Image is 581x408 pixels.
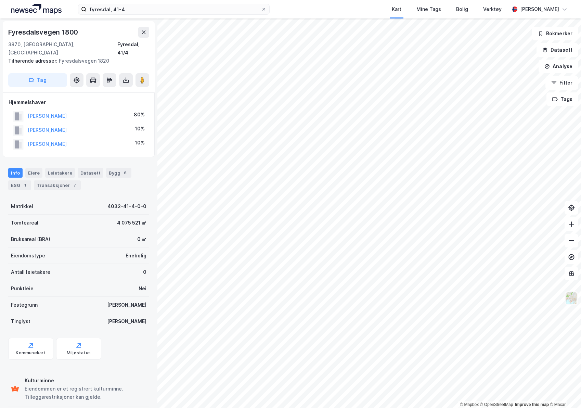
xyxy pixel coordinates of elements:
[546,92,578,106] button: Tags
[135,139,145,147] div: 10%
[25,377,146,385] div: Kulturminne
[8,168,23,178] div: Info
[16,350,46,356] div: Kommunekart
[11,284,34,293] div: Punktleie
[67,350,91,356] div: Miljøstatus
[8,73,67,87] button: Tag
[456,5,468,13] div: Bolig
[520,5,559,13] div: [PERSON_NAME]
[143,268,146,276] div: 0
[537,43,578,57] button: Datasett
[117,40,149,57] div: Fyresdal, 41/4
[71,182,78,189] div: 7
[106,168,131,178] div: Bygg
[45,168,75,178] div: Leietakere
[11,4,62,14] img: logo.a4113a55bc3d86da70a041830d287a7e.svg
[25,385,146,401] div: Eiendommen er et registrert kulturminne. Tilleggsrestriksjoner kan gjelde.
[539,60,578,73] button: Analyse
[565,292,578,305] img: Z
[8,27,79,38] div: Fyresdalsvegen 1800
[11,301,38,309] div: Festegrunn
[134,111,145,119] div: 80%
[107,317,146,326] div: [PERSON_NAME]
[139,284,146,293] div: Nei
[9,98,149,106] div: Hjemmelshaver
[8,58,59,64] span: Tilhørende adresser:
[8,57,144,65] div: Fyresdalsvegen 1820
[135,125,145,133] div: 10%
[532,27,578,40] button: Bokmerker
[126,252,146,260] div: Enebolig
[11,252,45,260] div: Eiendomstype
[11,317,30,326] div: Tinglyst
[122,169,129,176] div: 6
[8,180,31,190] div: ESG
[11,202,33,211] div: Matrikkel
[11,235,50,243] div: Bruksareal (BRA)
[107,301,146,309] div: [PERSON_NAME]
[480,402,513,407] a: OpenStreetMap
[22,182,28,189] div: 1
[87,4,261,14] input: Søk på adresse, matrikkel, gårdeiere, leietakere eller personer
[545,76,578,90] button: Filter
[8,40,117,57] div: 3870, [GEOGRAPHIC_DATA], [GEOGRAPHIC_DATA]
[483,5,502,13] div: Verktøy
[25,168,42,178] div: Eiere
[11,268,50,276] div: Antall leietakere
[117,219,146,227] div: 4 075 521 ㎡
[11,219,38,227] div: Tomteareal
[460,402,479,407] a: Mapbox
[392,5,401,13] div: Kart
[107,202,146,211] div: 4032-41-4-0-0
[416,5,441,13] div: Mine Tags
[547,375,581,408] iframe: Chat Widget
[137,235,146,243] div: 0 ㎡
[515,402,549,407] a: Improve this map
[34,180,81,190] div: Transaksjoner
[78,168,103,178] div: Datasett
